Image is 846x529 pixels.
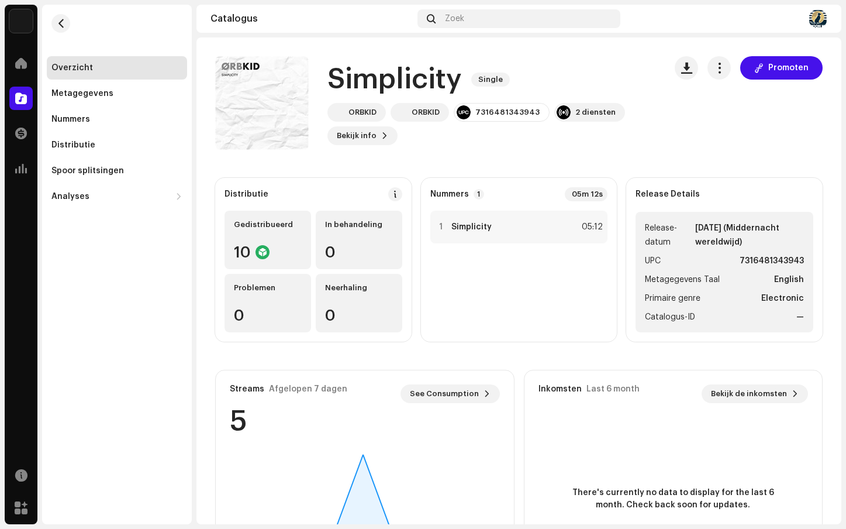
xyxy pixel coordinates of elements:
[577,220,603,234] div: 05:12
[645,310,695,324] span: Catalogus-ID
[568,487,778,511] span: There's currently no data to display for the last 6 month. Check back soon for updates.
[695,221,804,249] strong: [DATE] (Middernacht wereldwijd)
[51,166,124,176] div: Spoor splitsingen
[210,14,413,23] div: Catalogus
[430,190,469,199] strong: Nummers
[51,192,89,201] div: Analyses
[474,189,484,200] p-badge: 1
[740,56,823,80] button: Promoten
[575,108,616,117] div: 2 diensten
[796,310,804,324] strong: —
[348,108,377,117] div: ORBKID
[225,190,268,199] div: Distributie
[47,159,187,183] re-m-nav-item: Spoor splitsingen
[234,283,302,293] div: Problemen
[269,384,347,394] div: Afgelopen 7 dagen
[51,63,93,73] div: Overzicht
[740,254,804,268] strong: 7316481343943
[327,61,462,98] h1: Simplicity
[636,190,700,199] strong: Release Details
[711,382,787,406] span: Bekijk de inkomsten
[702,384,808,403] button: Bekijk de inkomsten
[471,73,510,87] span: Single
[230,384,264,394] div: Streams
[565,187,607,201] div: 05m 12s
[445,14,464,23] span: Zoek
[645,273,720,287] span: Metagegevens Taal
[809,9,827,28] img: 76e228e2-755b-4e6c-ab99-4af0966141d8
[774,273,804,287] strong: English
[47,56,187,80] re-m-nav-item: Overzicht
[47,185,187,208] re-m-nav-dropdown: Analyses
[330,105,344,119] img: c82f2537-530d-4fba-93d8-17daa38d8b4b
[412,108,440,117] div: ORBKID
[645,221,692,249] span: Release-datum
[325,220,393,229] div: In behandeling
[51,115,90,124] div: Nummers
[451,222,492,232] strong: Simplicity
[586,384,640,394] div: Last 6 month
[645,291,700,305] span: Primaire genre
[9,9,33,33] img: bb549e82-3f54-41b5-8d74-ce06bd45c366
[645,254,661,268] span: UPC
[761,291,804,305] strong: Electronic
[768,56,809,80] span: Promoten
[51,140,95,150] div: Distributie
[337,124,377,147] span: Bekijk info
[410,382,479,406] span: See Consumption
[47,133,187,157] re-m-nav-item: Distributie
[538,384,582,394] div: Inkomsten
[325,283,393,293] div: Neerhaling
[393,105,407,119] img: 5f6a4af0-ec51-4e10-8e07-0e34b423a85d
[400,384,500,403] button: See Consumption
[51,89,113,98] div: Metagegevens
[475,108,540,117] div: 7316481343943
[327,126,398,145] button: Bekijk info
[234,220,302,229] div: Gedistribueerd
[47,82,187,105] re-m-nav-item: Metagegevens
[47,108,187,131] re-m-nav-item: Nummers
